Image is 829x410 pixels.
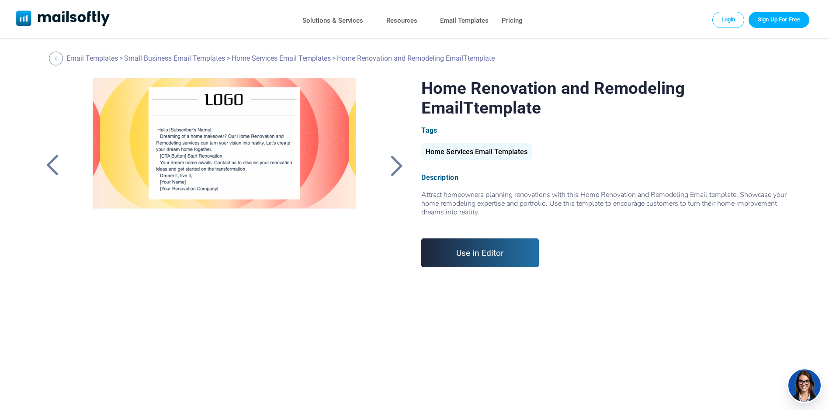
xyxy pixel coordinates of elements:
[421,143,532,160] div: Home Services Email Templates
[421,238,539,267] a: Use in Editor
[421,151,532,155] a: Home Services Email Templates
[440,14,489,27] a: Email Templates
[78,78,371,296] a: Home Renovation and Remodeling EmailTtemplate
[421,190,787,225] span: Attract homeowners planning renovations with this Home Renovation and Remodeling Email template. ...
[49,52,65,65] a: Back
[232,54,331,62] a: Home Services Email Templates
[712,12,745,28] a: Login
[385,154,407,177] a: Back
[42,154,63,177] a: Back
[386,14,417,27] a: Resources
[66,54,118,62] a: Email Templates
[749,12,809,28] a: Trial
[302,14,363,27] a: Solutions & Services
[124,54,225,62] a: Small Business Email Templates
[421,78,787,117] h1: Home Renovation and Remodeling EmailTtemplate
[421,173,787,182] div: Description
[502,14,523,27] a: Pricing
[421,126,787,134] div: Tags
[16,10,110,28] a: Mailsoftly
